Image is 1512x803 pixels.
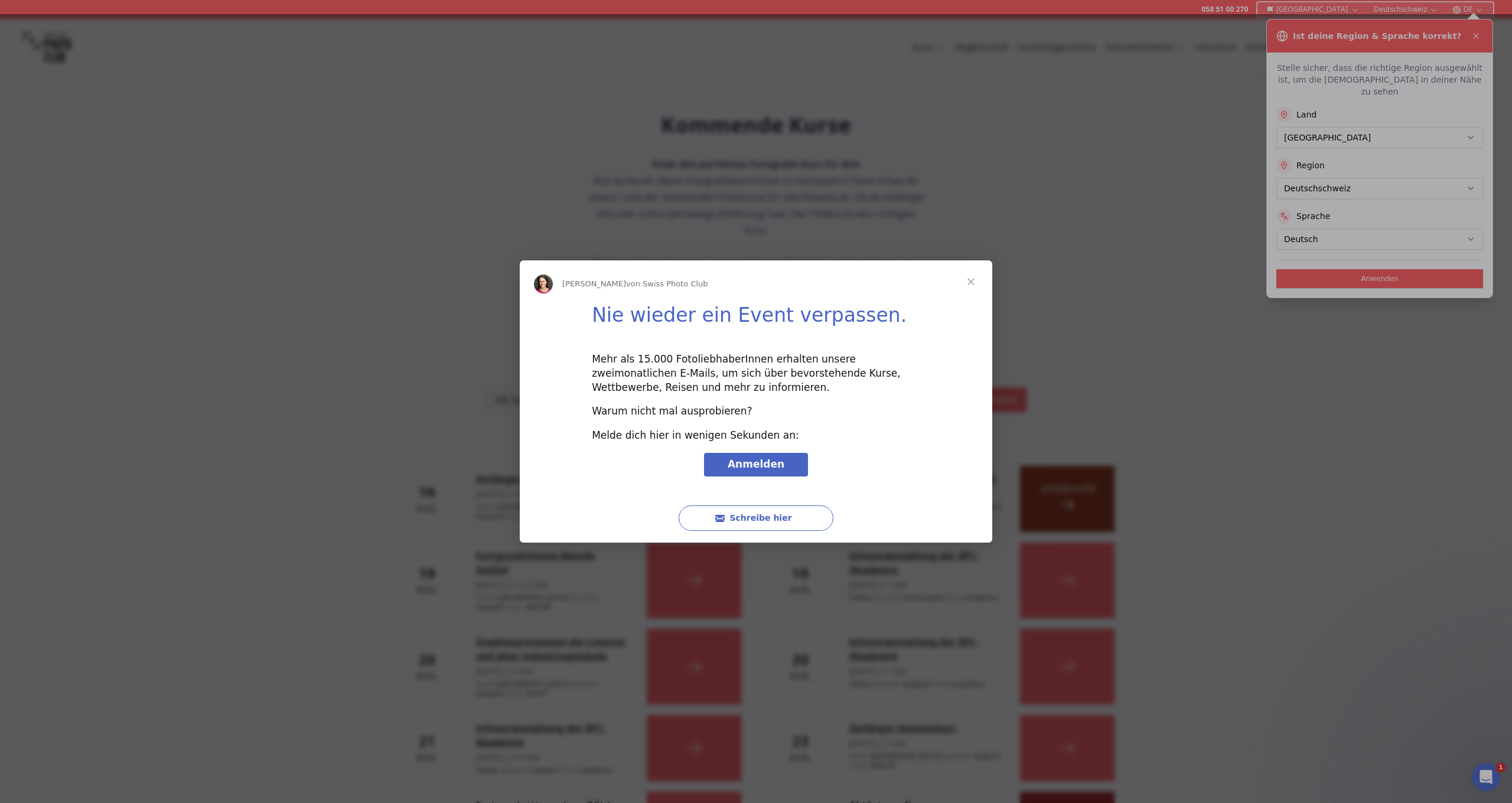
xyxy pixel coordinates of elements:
[562,279,626,288] span: [PERSON_NAME]
[592,352,920,394] div: Mehr als 15.000 FotoliebhaberInnen erhalten unsere zweimonatlichen E-Mails, um sich über bevorste...
[626,279,708,288] span: von Swiss Photo Club
[950,260,992,303] span: Schließen
[704,453,808,476] a: Anmelden
[592,404,920,419] div: Warum nicht mal ausprobieren?
[679,505,833,531] button: Schreibe hier
[728,458,784,470] span: Anmelden
[534,275,553,293] img: Profile image for Joan
[592,303,920,335] h1: Nie wieder ein Event verpassen.
[592,429,920,443] div: Melde dich hier in wenigen Sekunden an:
